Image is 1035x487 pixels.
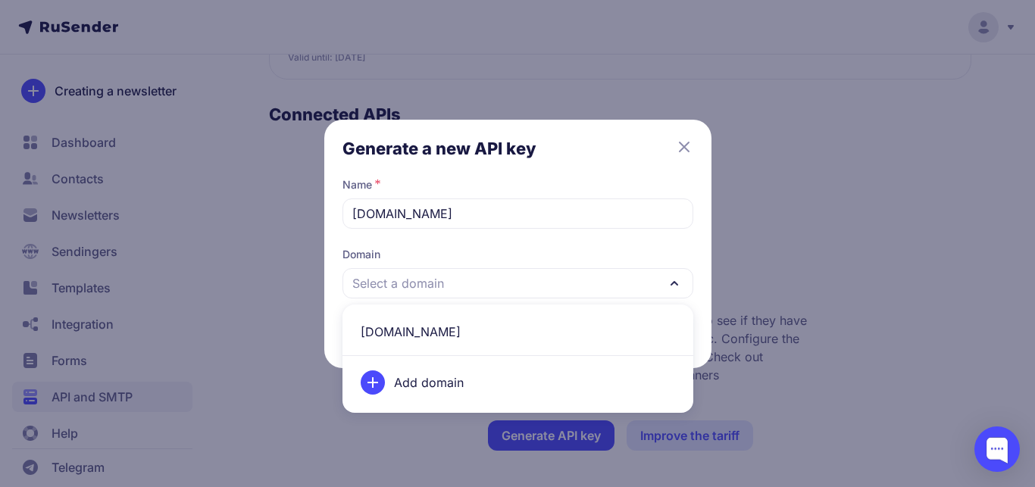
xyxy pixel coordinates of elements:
[342,198,693,229] input: Specify the name of the key API
[352,274,444,292] span: Select a domain
[352,314,684,350] span: [DOMAIN_NAME]
[352,361,684,404] div: Add domain
[342,138,693,159] h3: Generate a new API key
[342,177,372,192] label: Name
[342,247,693,262] span: Domain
